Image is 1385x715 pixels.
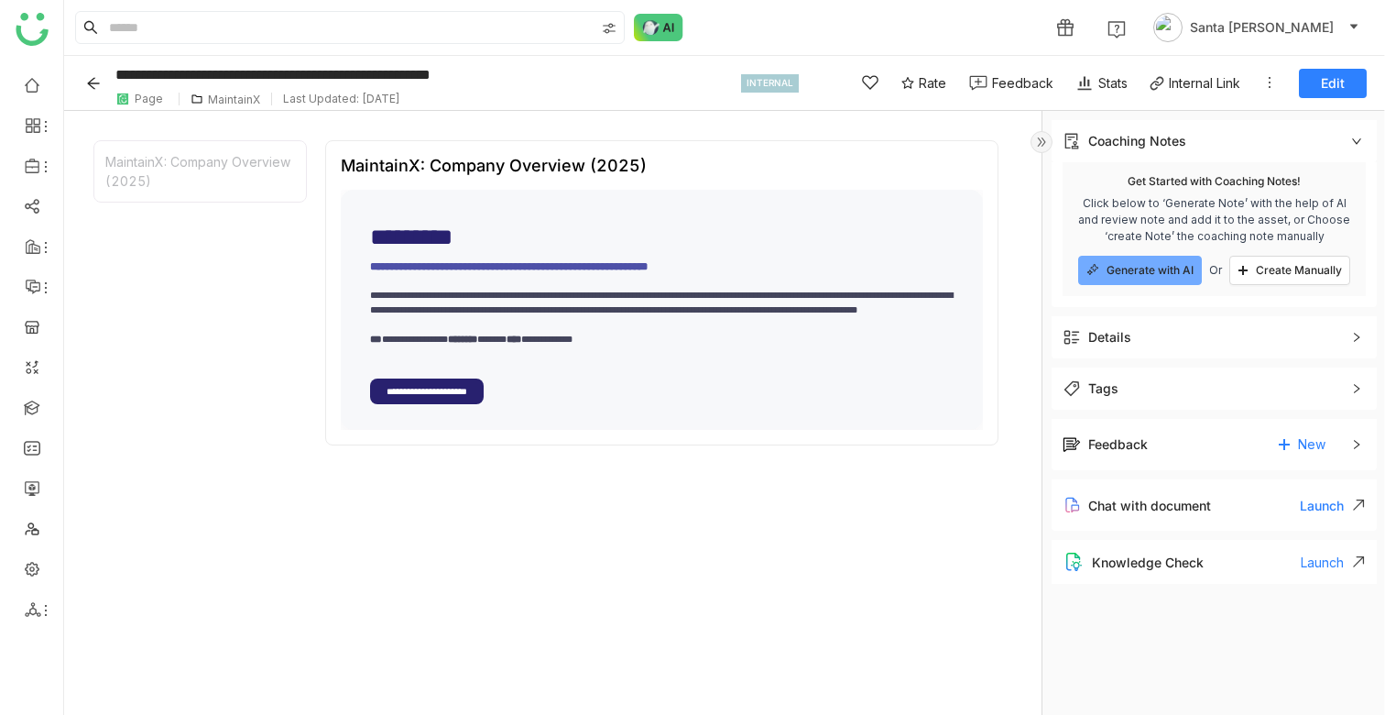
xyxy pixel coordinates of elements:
div: Feedback [1088,434,1148,455]
button: Create Manually [1229,256,1350,285]
button: Generate with AI [1078,256,1202,285]
div: Last Updated: [DATE] [283,92,400,105]
span: Santa [PERSON_NAME] [1190,17,1334,38]
span: Rate [919,73,946,93]
img: stats.svg [1075,74,1094,93]
span: Chat with document [1088,498,1211,513]
span: Or [1209,262,1222,279]
img: folder.svg [191,93,203,105]
div: MaintainX [208,93,260,106]
button: Santa [PERSON_NAME] [1150,13,1363,42]
div: Get Started with Coaching Notes! [1128,173,1301,190]
div: Launch [1301,555,1366,570]
div: Click below to ‘Generate Note’ with the help of AI and review note and add it to the asset, or Ch... [1074,195,1355,245]
div: Feedback [992,73,1053,93]
div: Coaching Notes [1052,120,1377,162]
button: Back [82,69,111,98]
div: Details [1052,316,1377,358]
div: INTERNAL [741,74,799,93]
span: New [1298,431,1325,458]
div: Coaching Notes [1088,131,1186,151]
img: feedback-1.svg [969,75,987,91]
div: Tags [1088,379,1118,399]
span: Edit [1321,74,1345,93]
button: Edit [1299,69,1367,98]
div: Details [1088,327,1131,347]
img: ask-buddy-normal.svg [634,14,683,41]
div: Tags [1052,368,1377,410]
div: Stats [1075,73,1128,93]
div: Launch [1300,498,1366,513]
img: help.svg [1107,20,1126,38]
div: Internal Link [1169,75,1240,91]
span: Create Manually [1256,263,1342,278]
div: Page [135,92,163,105]
div: MaintainX: Company Overview (2025) [94,141,306,202]
span: Generate with AI [1107,263,1194,278]
div: Knowledge Check [1092,555,1204,570]
div: FeedbackNew [1052,419,1377,470]
img: avatar [1153,13,1183,42]
img: paper.svg [115,92,130,106]
div: MaintainX: Company Overview (2025) [341,156,647,175]
img: search-type.svg [602,21,616,36]
img: logo [16,13,49,46]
